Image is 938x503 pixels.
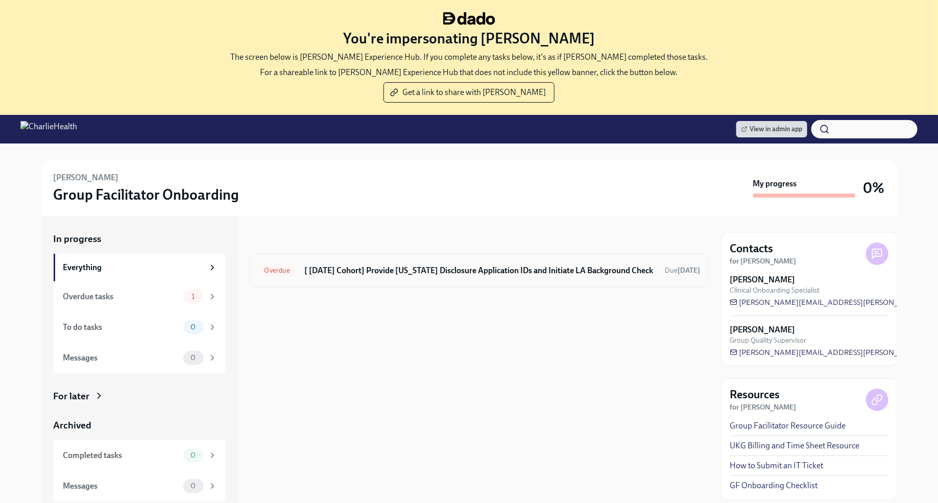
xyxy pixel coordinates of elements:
[443,12,495,25] img: dado
[250,232,298,246] div: In progress
[230,52,708,63] p: The screen below is [PERSON_NAME] Experience Hub. If you complete any tasks below, it's as if [PE...
[863,179,885,197] h3: 0%
[185,293,201,300] span: 1
[54,254,225,281] a: Everything
[383,82,555,103] button: Get a link to share with [PERSON_NAME]
[741,124,802,134] span: View in admin app
[54,281,225,312] a: Overdue tasks1
[184,323,202,331] span: 0
[730,460,824,471] a: How to Submit an IT Ticket
[730,241,774,256] h4: Contacts
[184,482,202,490] span: 0
[54,343,225,373] a: Messages0
[730,387,780,402] h4: Resources
[63,291,179,302] div: Overdue tasks
[304,265,657,276] h6: [ [DATE] Cohort] Provide [US_STATE] Disclosure Application IDs and Initiate LA Background Check
[20,121,77,137] img: CharlieHealth
[184,451,202,459] span: 0
[54,440,225,471] a: Completed tasks0
[665,266,701,275] span: September 25th, 2025 09:00
[54,312,225,343] a: To do tasks0
[730,440,860,451] a: UKG Billing and Time Sheet Resource
[54,471,225,501] a: Messages0
[54,232,225,246] a: In progress
[730,403,797,412] strong: for [PERSON_NAME]
[54,390,225,403] a: For later
[54,185,239,204] h3: Group Facilitator Onboarding
[258,262,701,279] a: Overdue[ [DATE] Cohort] Provide [US_STATE] Disclosure Application IDs and Initiate LA Background ...
[753,178,797,189] strong: My progress
[54,390,90,403] div: For later
[665,266,701,275] span: Due
[678,266,701,275] strong: [DATE]
[736,121,807,137] a: View in admin app
[730,420,846,432] a: Group Facilitator Resource Guide
[730,285,820,295] span: Clinical Onboarding Specialist
[184,354,202,362] span: 0
[63,322,179,333] div: To do tasks
[63,481,179,492] div: Messages
[260,67,678,78] p: For a shareable link to [PERSON_NAME] Experience Hub that does not include this yellow banner, cl...
[63,450,179,461] div: Completed tasks
[392,87,546,98] span: Get a link to share with [PERSON_NAME]
[730,257,797,266] strong: for [PERSON_NAME]
[730,336,807,345] span: Group Quality Supervisor
[730,324,796,336] strong: [PERSON_NAME]
[63,262,204,273] div: Everything
[54,419,225,432] a: Archived
[343,29,595,47] h3: You're impersonating [PERSON_NAME]
[54,172,119,183] h6: [PERSON_NAME]
[258,267,296,274] span: Overdue
[63,352,179,364] div: Messages
[730,274,796,285] strong: [PERSON_NAME]
[730,480,818,491] a: GF Onboarding Checklist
